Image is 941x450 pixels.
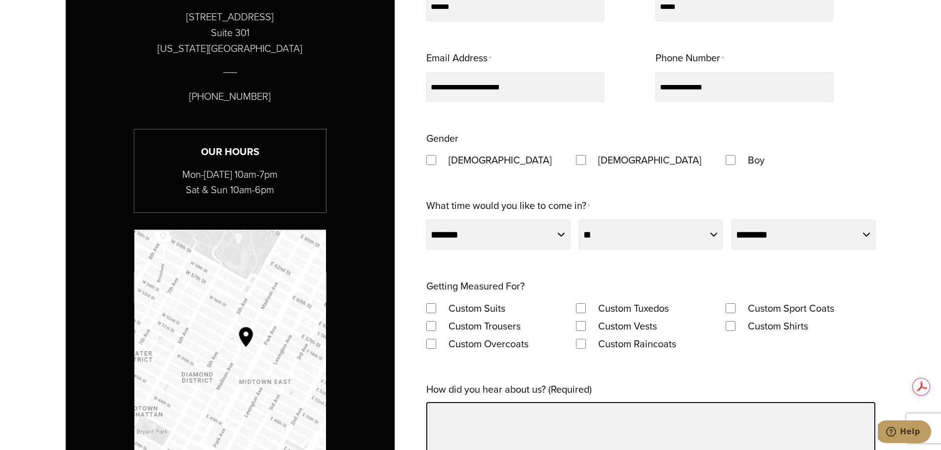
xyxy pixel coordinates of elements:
h3: Our Hours [134,144,326,160]
label: Custom Overcoats [439,335,538,353]
label: [DEMOGRAPHIC_DATA] [588,151,711,169]
p: [STREET_ADDRESS] Suite 301 [US_STATE][GEOGRAPHIC_DATA] [158,9,302,56]
legend: Gender [426,129,458,147]
iframe: Opens a widget where you can chat to one of our agents [878,420,931,445]
label: Custom Trousers [439,317,531,335]
label: Phone Number [655,49,724,68]
legend: Getting Measured For? [426,277,525,295]
label: Custom Tuxedos [588,299,679,317]
label: Custom Suits [439,299,515,317]
label: Email Address [426,49,491,68]
label: Custom Shirts [738,317,818,335]
label: Custom Raincoats [588,335,686,353]
label: Boy [738,151,775,169]
label: How did you hear about us? (Required) [426,380,592,398]
p: [PHONE_NUMBER] [189,88,271,104]
label: Custom Sport Coats [738,299,844,317]
p: Mon-[DATE] 10am-7pm Sat & Sun 10am-6pm [134,167,326,198]
label: [DEMOGRAPHIC_DATA] [439,151,562,169]
label: What time would you like to come in? [426,197,590,216]
label: Custom Vests [588,317,667,335]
